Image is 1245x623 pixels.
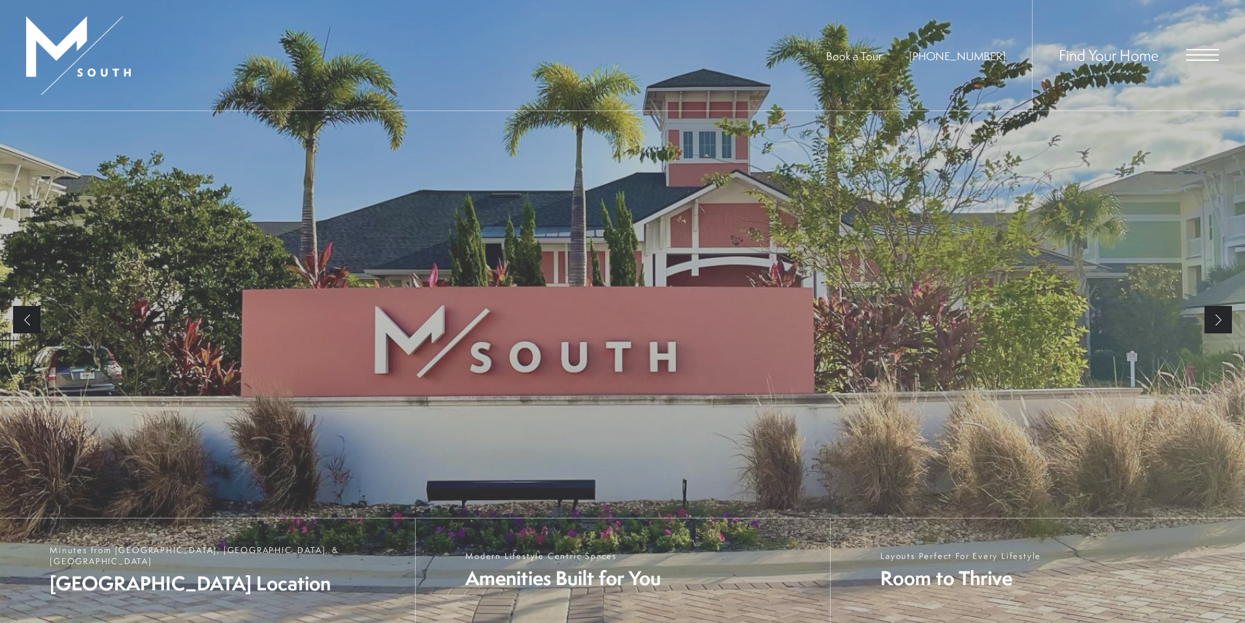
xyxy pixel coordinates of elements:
[826,48,882,63] a: Book a Tour
[415,518,830,623] a: Modern Lifestyle Centric Spaces
[50,570,402,597] span: [GEOGRAPHIC_DATA] Location
[880,550,1041,562] span: Layouts Perfect For Every Lifestyle
[465,550,661,562] span: Modern Lifestyle Centric Spaces
[830,518,1245,623] a: Layouts Perfect For Every Lifestyle
[909,48,1006,63] span: [PHONE_NUMBER]
[1204,306,1232,333] a: Next
[1059,44,1159,65] a: Find Your Home
[13,306,41,333] a: Previous
[465,565,661,592] span: Amenities Built for You
[909,48,1006,63] a: Call Us at 813-570-8014
[50,545,402,567] span: Minutes from [GEOGRAPHIC_DATA], [GEOGRAPHIC_DATA], & [GEOGRAPHIC_DATA]
[1186,49,1219,61] button: Open Menu
[26,16,131,95] img: MSouth
[880,565,1041,592] span: Room to Thrive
